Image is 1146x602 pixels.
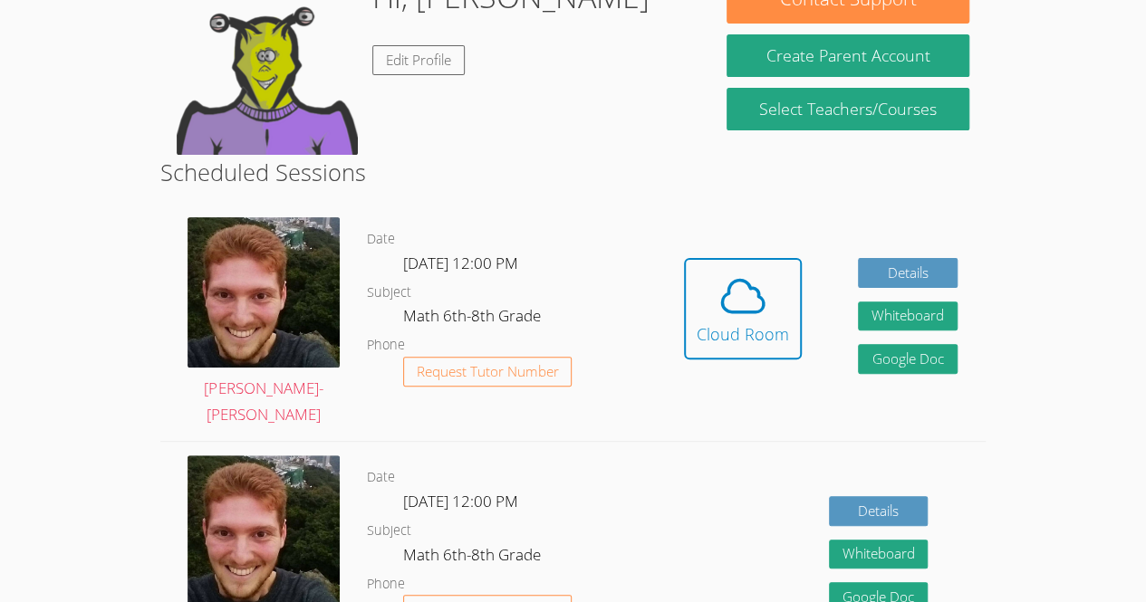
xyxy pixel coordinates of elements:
[188,217,340,367] img: avatar.png
[367,228,395,251] dt: Date
[697,321,789,347] div: Cloud Room
[188,217,340,427] a: [PERSON_NAME]-[PERSON_NAME]
[417,365,559,378] span: Request Tutor Number
[403,542,544,573] dd: Math 6th-8th Grade
[372,45,465,75] a: Edit Profile
[367,334,405,357] dt: Phone
[403,357,573,387] button: Request Tutor Number
[829,496,929,526] a: Details
[403,491,518,511] span: [DATE] 12:00 PM
[727,34,968,77] button: Create Parent Account
[858,258,958,288] a: Details
[403,253,518,273] span: [DATE] 12:00 PM
[403,303,544,334] dd: Math 6th-8th Grade
[367,520,411,542] dt: Subject
[829,540,929,569] button: Whiteboard
[727,88,968,130] a: Select Teachers/Courses
[684,258,802,359] button: Cloud Room
[858,344,958,374] a: Google Doc
[367,466,395,489] dt: Date
[367,282,411,304] dt: Subject
[858,301,958,331] button: Whiteboard
[367,573,405,596] dt: Phone
[160,155,986,189] h2: Scheduled Sessions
